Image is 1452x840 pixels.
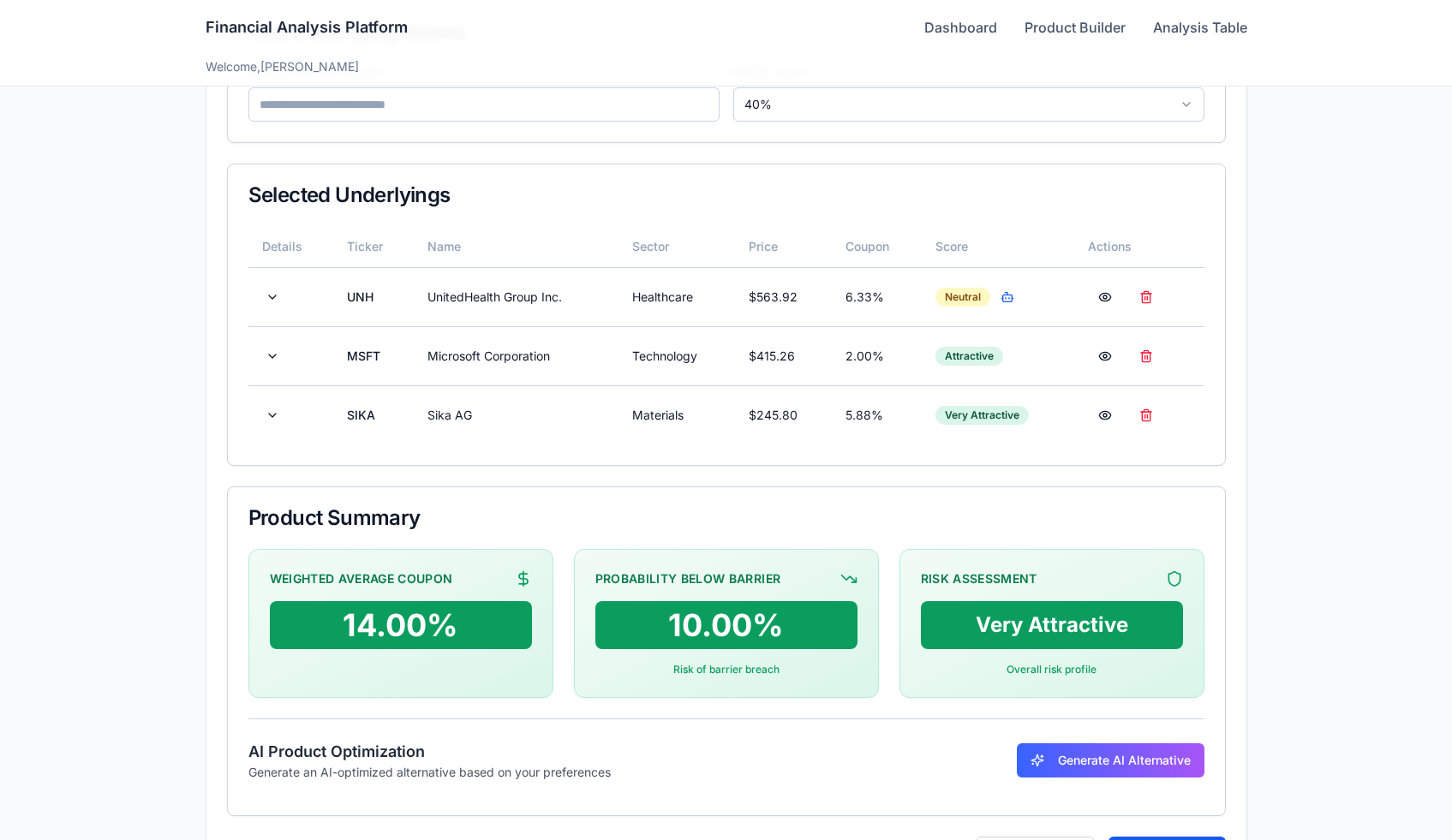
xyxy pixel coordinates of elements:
div: Risk Assessment [921,570,1037,587]
th: Sector [618,226,735,267]
p: Generate an AI-optimized alternative based on your preferences [248,764,611,781]
td: UnitedHealth Group Inc. [414,267,618,326]
td: 2.00% [832,326,922,385]
th: Details [248,226,334,267]
td: UNH [333,267,414,326]
th: Score [922,226,1074,267]
td: SIKA [333,385,414,444]
a: Dashboard [924,17,997,38]
div: Risk of barrier breach [595,663,857,676]
div: Very Attractive [935,406,1029,425]
div: 14.00% [270,601,532,649]
h4: AI Product Optimization [248,740,611,764]
th: Price [735,226,831,267]
th: Ticker [333,226,414,267]
a: Product Builder [1025,17,1126,38]
button: Generate AI Alternative [1017,743,1204,777]
td: $ 415.26 [735,326,831,385]
th: Coupon [832,226,922,267]
div: Overall risk profile [921,663,1183,676]
div: Selected Underlyings [248,185,1204,206]
td: Healthcare [618,267,735,326]
a: Analysis Table [1153,17,1247,38]
td: Materials [618,385,735,444]
td: $ 563.92 [735,267,831,326]
div: Weighted Average Coupon [270,570,453,587]
td: $ 245.80 [735,385,831,444]
th: Actions [1074,226,1204,267]
div: Probability Below Barrier [595,570,781,587]
th: Name [414,226,618,267]
td: 5.88% [832,385,922,444]
div: Very Attractive [921,601,1183,649]
div: Attractive [935,347,1003,366]
td: MSFT [333,326,414,385]
td: Microsoft Corporation [414,326,618,385]
div: Welcome, [PERSON_NAME] [206,58,1247,75]
div: Neutral [935,288,990,307]
td: Sika AG [414,385,618,444]
div: 10.00% [595,601,857,649]
h1: Financial Analysis Platform [206,15,408,39]
span: Product Summary [248,508,421,528]
td: 6.33% [832,267,922,326]
td: Technology [618,326,735,385]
